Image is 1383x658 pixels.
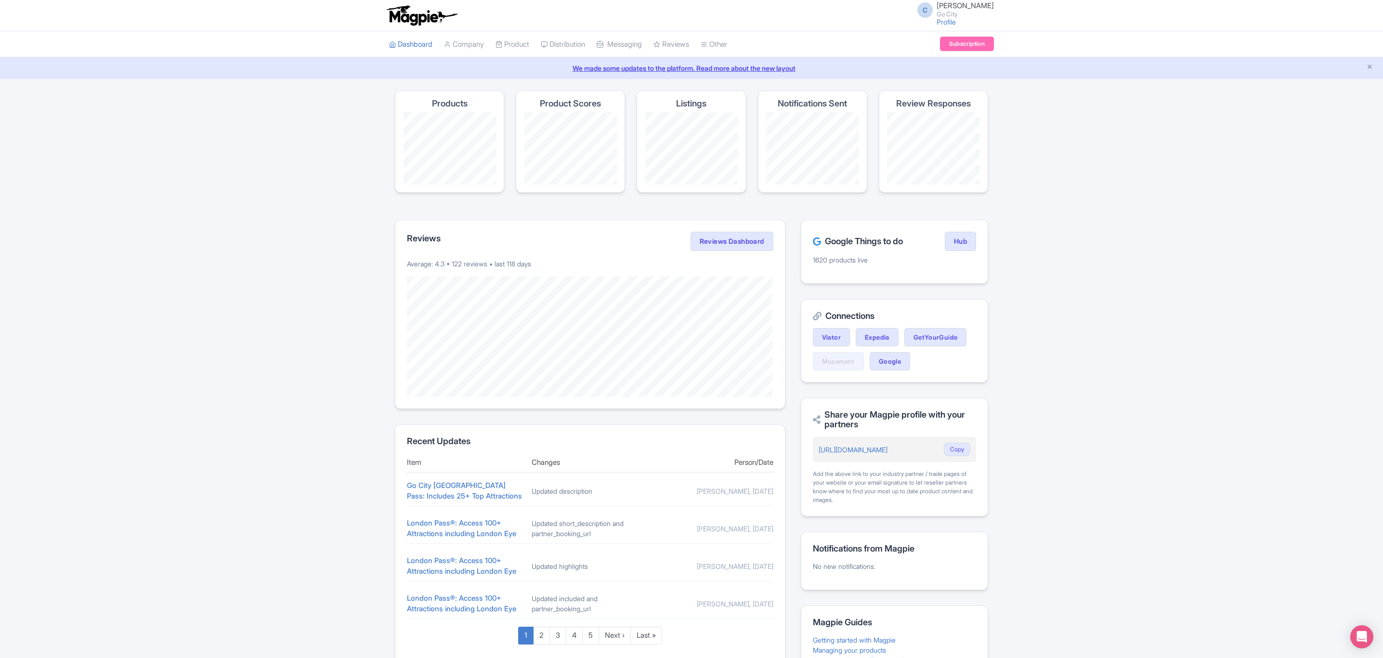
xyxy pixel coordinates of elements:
a: Reviews Dashboard [691,232,773,251]
a: Other [701,31,727,58]
a: GetYourGuide [904,328,967,346]
div: Item [407,457,524,468]
a: Last » [630,627,662,645]
a: Hub [945,232,976,251]
h4: Listings [676,99,706,108]
a: Company [444,31,484,58]
a: Expedia [856,328,899,346]
div: Updated included and partner_booking_url [532,593,649,614]
span: [PERSON_NAME] [937,1,994,10]
a: Profile [937,18,956,26]
img: logo-ab69f6fb50320c5b225c76a69d11143b.png [384,5,459,26]
small: Go City [937,11,994,17]
h2: Share your Magpie profile with your partners [813,410,976,429]
a: 5 [582,627,599,645]
h2: Notifications from Magpie [813,544,976,553]
h2: Magpie Guides [813,618,976,627]
a: Getting started with Magpie [813,636,896,644]
button: Close announcement [1366,62,1373,73]
div: Person/Date [656,457,773,468]
a: Viator [813,328,850,346]
a: 4 [566,627,583,645]
a: Reviews [653,31,689,58]
a: C [PERSON_NAME] Go City [912,2,994,17]
div: [PERSON_NAME], [DATE] [656,599,773,609]
a: Google [870,352,910,370]
h2: Recent Updates [407,436,773,446]
a: Product [496,31,529,58]
div: [PERSON_NAME], [DATE] [656,486,773,496]
p: Average: 4.3 • 122 reviews • last 118 days [407,259,773,269]
a: 1 [518,627,534,645]
span: C [917,2,933,18]
div: [PERSON_NAME], [DATE] [656,524,773,534]
a: We made some updates to the platform. Read more about the new layout [6,63,1377,73]
h2: Google Things to do [813,237,903,246]
a: Messaging [597,31,642,58]
button: Copy [944,443,970,456]
a: [URL][DOMAIN_NAME] [819,446,887,454]
a: Next › [599,627,631,645]
h4: Notifications Sent [778,99,847,108]
h2: Connections [813,311,976,321]
div: Add the above link to your industry partner / trade pages of your website or your email signature... [813,470,976,504]
div: Updated description [532,486,649,496]
div: Updated short_description and partner_booking_url [532,518,649,539]
a: London Pass®: Access 100+ Attractions including London Eye [407,593,516,614]
div: Open Intercom Messenger [1350,625,1373,648]
div: [PERSON_NAME], [DATE] [656,561,773,571]
a: Musement [813,352,864,370]
a: 3 [549,627,566,645]
a: Subscription [940,37,994,51]
a: 2 [533,627,550,645]
div: Updated highlights [532,561,649,571]
h2: Reviews [407,234,441,243]
a: Distribution [541,31,585,58]
a: Managing your products [813,646,886,654]
p: 1620 products live [813,255,976,265]
h4: Review Responses [896,99,971,108]
a: London Pass®: Access 100+ Attractions including London Eye [407,518,516,539]
h4: Product Scores [540,99,601,108]
p: No new notifications. [813,561,976,571]
a: London Pass®: Access 100+ Attractions including London Eye [407,556,516,576]
h4: Products [432,99,468,108]
div: Changes [532,457,649,468]
a: Dashboard [389,31,432,58]
a: Go City [GEOGRAPHIC_DATA] Pass: Includes 25+ Top Attractions [407,481,522,501]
